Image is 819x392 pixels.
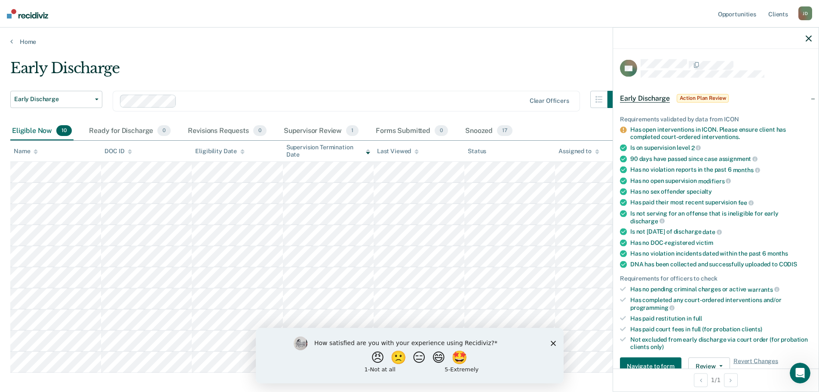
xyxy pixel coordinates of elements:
[733,167,760,173] span: months
[157,125,171,136] span: 0
[558,148,599,155] div: Assigned to
[630,166,812,174] div: Has no violation reports in the past 6
[688,358,730,375] button: Review
[724,373,738,387] button: Next Opportunity
[630,188,812,195] div: Has no sex offender
[702,228,721,235] span: date
[620,358,681,375] button: Navigate to form
[374,122,450,141] div: Forms Submitted
[7,9,48,19] img: Recidiviz
[620,115,812,123] div: Requirements validated by data from ICON
[104,148,132,155] div: DOC ID
[719,155,758,162] span: assignment
[10,38,809,46] a: Home
[698,177,731,184] span: modifiers
[630,304,675,311] span: programming
[56,125,72,136] span: 10
[630,285,812,293] div: Has no pending criminal charges or active
[630,250,812,257] div: Has no violation incidents dated within the past 6
[790,363,810,383] iframe: Intercom live chat
[613,368,819,391] div: 1 / 1
[694,373,708,387] button: Previous Opportunity
[630,336,812,351] div: Not excluded from early discharge via court order (for probation clients
[687,188,712,195] span: specialty
[696,239,713,246] span: victim
[630,210,812,225] div: Is not serving for an offense that is ineligible for early
[10,59,625,84] div: Early Discharge
[738,199,754,206] span: fee
[630,261,812,268] div: DNA has been collected and successfully uploaded to
[630,217,665,224] span: discharge
[767,250,788,257] span: months
[630,239,812,247] div: Has no DOC-registered
[497,125,512,136] span: 17
[748,286,779,293] span: warrants
[620,358,685,375] a: Navigate to form link
[630,126,812,141] div: Has open interventions in ICON. Please ensure client has completed court-ordered interventions.
[779,261,797,268] span: CODIS
[286,144,370,158] div: Supervision Termination Date
[256,328,564,383] iframe: Survey by Kim from Recidiviz
[10,122,74,141] div: Eligible Now
[630,315,812,322] div: Has paid restitution in
[733,358,778,375] span: Revert Changes
[693,315,702,321] span: full
[463,122,514,141] div: Snoozed
[650,343,664,350] span: only)
[186,122,268,141] div: Revisions Requests
[691,144,701,151] span: 2
[468,148,486,155] div: Status
[798,6,812,20] div: J D
[620,94,670,102] span: Early Discharge
[630,155,812,163] div: 90 days have passed since case
[630,228,812,236] div: Is not [DATE] of discharge
[377,148,419,155] div: Last Viewed
[613,84,819,112] div: Early DischargeAction Plan Review
[530,97,569,105] div: Clear officers
[620,275,812,282] div: Requirements for officers to check
[742,325,762,332] span: clients)
[630,144,812,152] div: Is on supervision level
[677,94,729,102] span: Action Plan Review
[14,148,38,155] div: Name
[435,125,448,136] span: 0
[630,296,812,311] div: Has completed any court-ordered interventions and/or
[195,148,245,155] div: Eligibility Date
[87,122,172,141] div: Ready for Discharge
[630,199,812,207] div: Has paid their most recent supervision
[282,122,361,141] div: Supervisor Review
[14,96,92,103] span: Early Discharge
[346,125,359,136] span: 1
[253,125,267,136] span: 0
[630,325,812,333] div: Has paid court fees in full (for probation
[630,177,812,185] div: Has no open supervision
